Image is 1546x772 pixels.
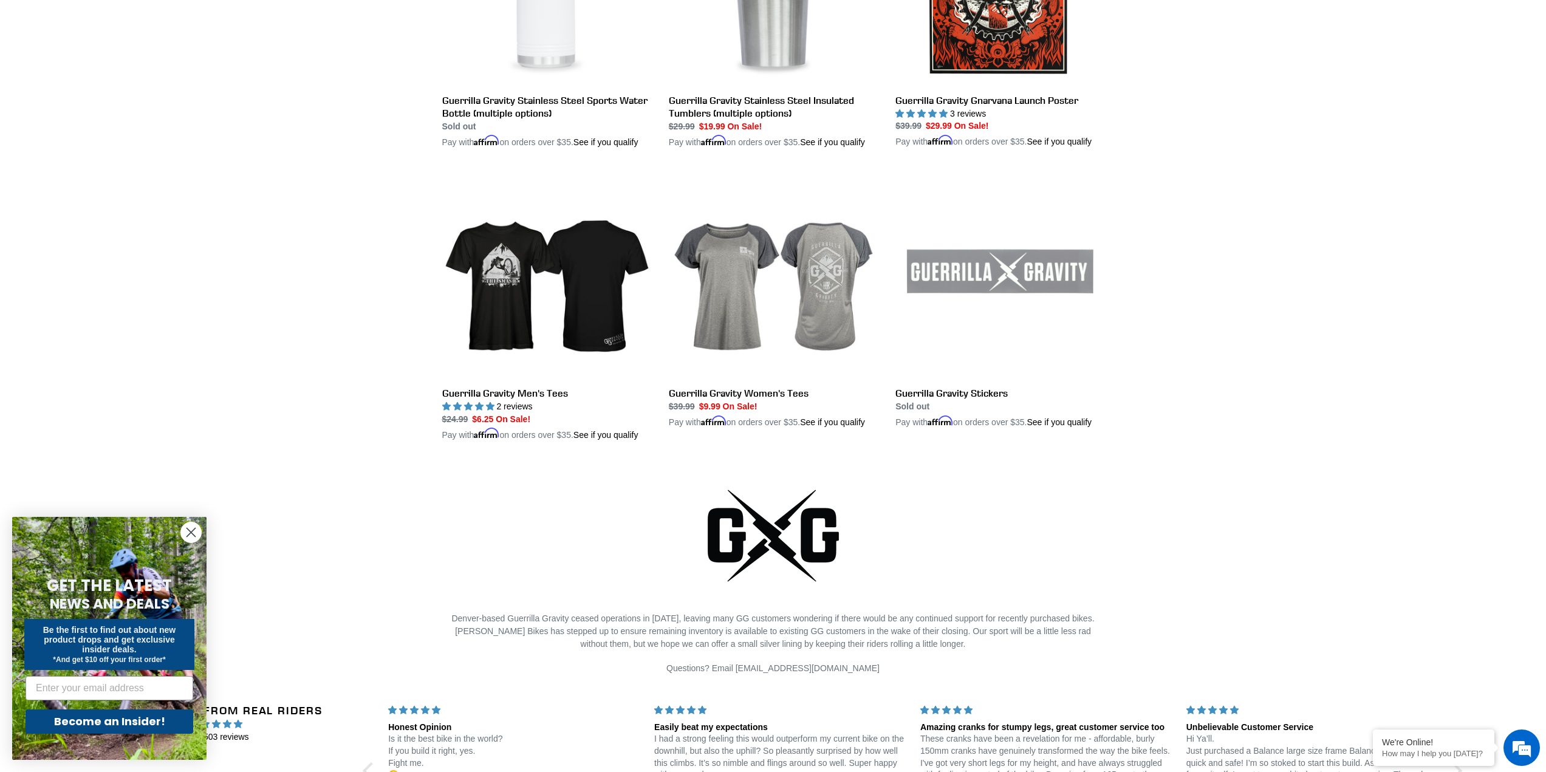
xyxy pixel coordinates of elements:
div: 5 stars [388,704,640,717]
span: GET THE LATEST [47,575,172,596]
span: Denver-based Guerrilla Gravity ceased operations in [DATE], leaving many GG customers wondering i... [451,613,1094,623]
button: Close dialog [180,522,202,543]
div: Unbelievable Customer Service [1186,722,1438,734]
div: We're Online! [1382,737,1485,747]
span: NEWS AND DEALS [50,594,169,613]
p: How may I help you today? [1382,749,1485,758]
span: [PERSON_NAME] Bikes has stepped up to ensure remaining inventory is available to existing GG cust... [455,626,1091,649]
div: Navigation go back [13,67,32,85]
div: Amazing cranks for stumpy legs, great customer service too [920,722,1172,734]
span: Be the first to find out about new product drops and get exclusive insider deals. [43,625,176,654]
span: *And get $10 off your first order* [53,655,165,664]
textarea: Type your message and hit 'Enter' [6,332,231,374]
div: 5 stars [654,704,906,717]
span: We're online! [70,153,168,276]
p: Questions? Email [EMAIL_ADDRESS][DOMAIN_NAME] [442,662,1104,675]
div: Chat with us now [81,68,222,84]
div: Easily beat my expectations [654,722,906,734]
div: Minimize live chat window [199,6,228,35]
img: d_696896380_company_1647369064580_696896380 [39,61,69,91]
div: 5 stars [920,704,1172,717]
button: Become an Insider! [26,709,193,734]
input: Enter your email address [26,676,193,700]
div: 5 stars [1186,704,1438,717]
div: Honest Opinion [388,722,640,734]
